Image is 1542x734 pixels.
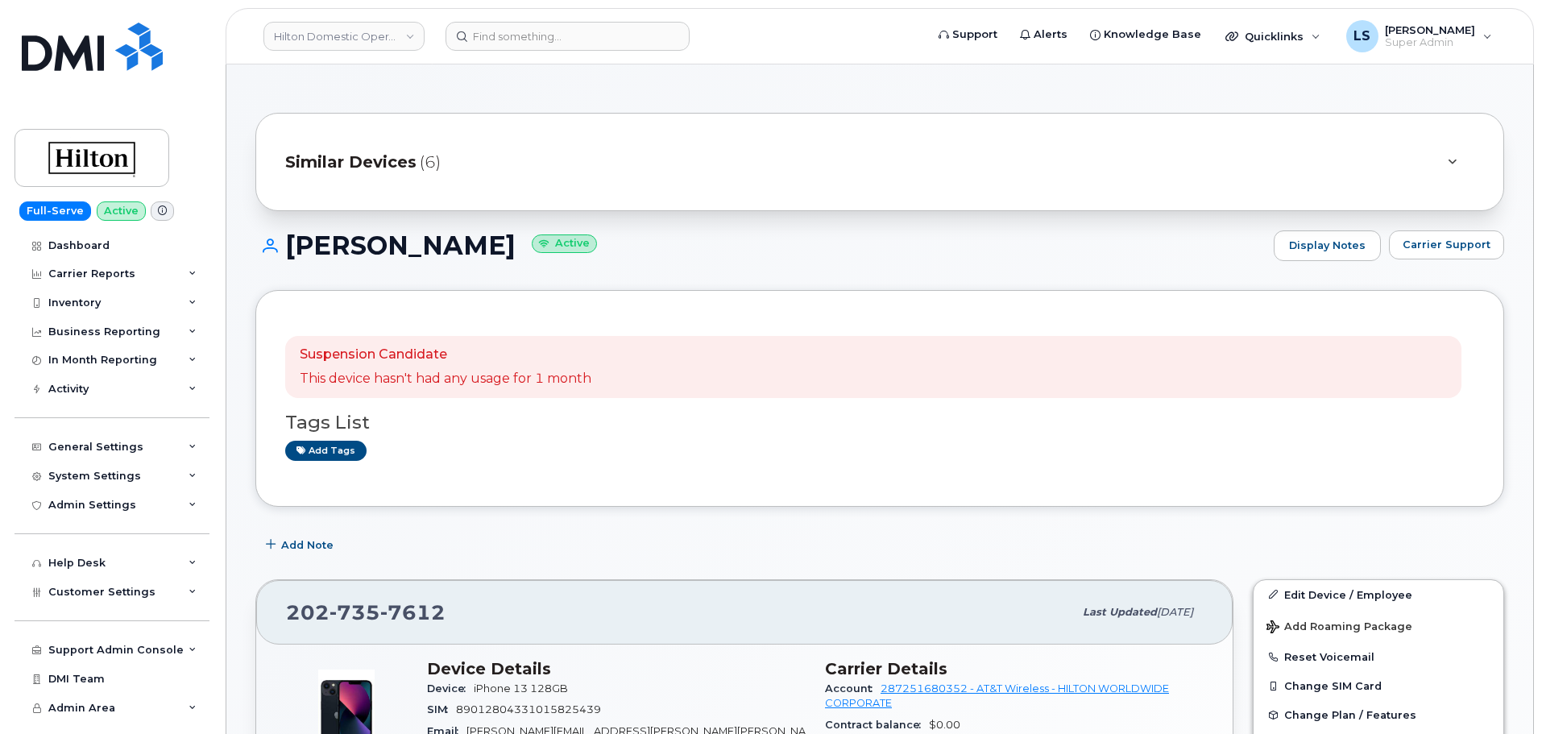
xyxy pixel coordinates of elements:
[330,600,380,624] span: 735
[281,537,334,553] span: Add Note
[1254,580,1503,609] a: Edit Device / Employee
[456,703,601,715] span: 89012804331015825439
[285,413,1474,433] h3: Tags List
[825,682,881,695] span: Account
[300,370,591,388] p: This device hasn't had any usage for 1 month
[427,659,806,678] h3: Device Details
[1266,620,1412,636] span: Add Roaming Package
[1284,709,1416,721] span: Change Plan / Features
[427,703,456,715] span: SIM
[285,151,417,174] span: Similar Devices
[474,682,568,695] span: iPhone 13 128GB
[1274,230,1381,261] a: Display Notes
[532,234,597,253] small: Active
[825,719,929,731] span: Contract balance
[285,441,367,461] a: Add tags
[825,659,1204,678] h3: Carrier Details
[1254,671,1503,700] button: Change SIM Card
[1254,642,1503,671] button: Reset Voicemail
[1389,230,1504,259] button: Carrier Support
[380,600,446,624] span: 7612
[286,600,446,624] span: 202
[1254,609,1503,642] button: Add Roaming Package
[825,682,1169,709] a: 287251680352 - AT&T Wireless - HILTON WORLDWIDE CORPORATE
[1403,237,1490,252] span: Carrier Support
[420,151,441,174] span: (6)
[255,231,1266,259] h1: [PERSON_NAME]
[1254,700,1503,729] button: Change Plan / Features
[1472,664,1530,722] iframe: Messenger Launcher
[1083,606,1157,618] span: Last updated
[427,682,474,695] span: Device
[929,719,960,731] span: $0.00
[255,531,347,560] button: Add Note
[1157,606,1193,618] span: [DATE]
[300,346,591,364] p: Suspension Candidate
